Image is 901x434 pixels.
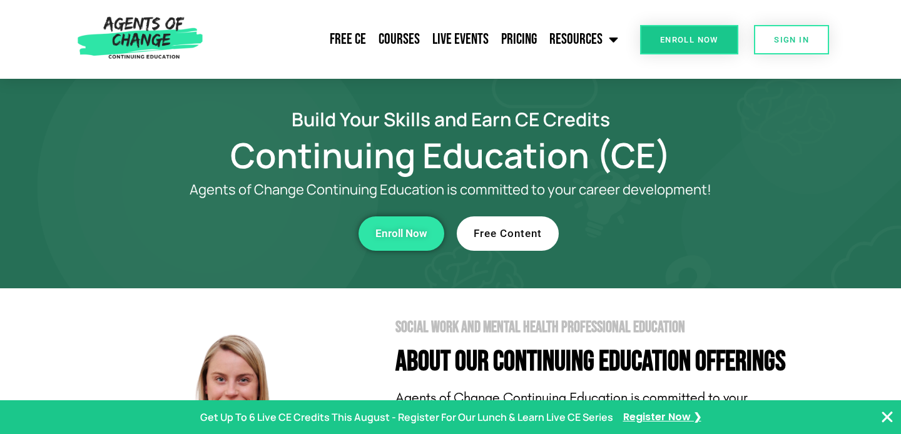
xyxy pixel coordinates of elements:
[495,24,543,55] a: Pricing
[395,390,748,425] span: Agents of Change Continuing Education is committed to your continuing education needs!
[359,216,444,251] a: Enroll Now
[543,24,624,55] a: Resources
[208,24,625,55] nav: Menu
[94,141,807,169] h1: Continuing Education (CE)
[457,216,559,251] a: Free Content
[395,320,807,335] h2: Social Work and Mental Health Professional Education
[323,24,372,55] a: Free CE
[94,110,807,128] h2: Build Your Skills and Earn CE Credits
[426,24,495,55] a: Live Events
[144,182,757,198] p: Agents of Change Continuing Education is committed to your career development!
[754,25,829,54] a: SIGN IN
[395,348,807,376] h4: About Our Continuing Education Offerings
[880,410,895,425] button: Close Banner
[640,25,738,54] a: Enroll Now
[474,228,542,239] span: Free Content
[623,408,701,426] a: Register Now ❯
[774,36,809,44] span: SIGN IN
[372,24,426,55] a: Courses
[375,228,427,239] span: Enroll Now
[660,36,718,44] span: Enroll Now
[200,408,613,426] p: Get Up To 6 Live CE Credits This August - Register For Our Lunch & Learn Live CE Series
